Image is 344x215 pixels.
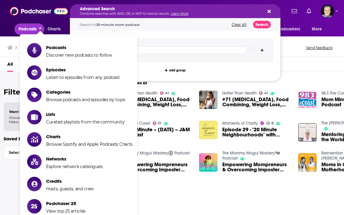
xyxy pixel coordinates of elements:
[169,69,186,72] span: add group
[222,121,258,126] a: Moments of Clarity
[222,97,291,107] a: #71 Bloating, Food Combining, Weight Loss, With The 29 Minute MOM Podcast
[46,156,102,162] span: Networks
[171,12,188,16] a: Learn More
[153,121,161,125] a: 51
[222,127,291,137] a: Episode 29 - "20 Minute Neighbourhoods" with James Mant
[123,127,192,137] span: Mom Minute – [DATE] – J&M Podcast
[165,92,169,95] span: 41
[4,146,86,159] button: Select
[267,23,309,35] button: open menu
[123,127,192,137] a: Mom Minute – June 29th, 2018 – J&M Podcast
[264,92,268,95] span: 41
[304,6,314,16] a: Show notifications dropdown
[298,153,317,172] img: Moms in Charge: Redefining Motherhood & Community with Boss Mom's Dana Malstaff
[96,23,140,27] span: 29-minute mom podcast
[199,121,217,139] img: Episode 29 - "20 Minute Neighbourhoods" with James Mant
[266,121,274,125] a: 8
[10,5,68,17] img: Podchaser - Follow, Share and Rate Podcasts
[46,134,133,139] span: Charts
[46,208,86,214] span: View top 25 articles
[123,162,192,172] a: Empowering Mompreneurs & Overcoming Imposter Syndrome | Ep 19 Mommy Mogul Mastery Podcast
[80,23,140,27] span: Search for
[46,89,126,95] span: Categories
[9,110,57,114] span: Want to filter your results?
[46,186,94,192] span: Hosts, guests, and crew
[80,12,261,15] p: Combine searches with AND, OR, or NOT to narrow results.
[7,59,13,72] a: All
[46,97,126,102] span: Browse podcasts and episodes by topic
[4,88,86,96] h2: Filter By
[222,97,291,107] span: #71 [MEDICAL_DATA], Food Combining, Weight Loss, With The 29 Minute MOM Podcast
[160,91,169,95] a: 41
[222,151,280,161] a: The Mommy Mogul Mastery™️ Podcast
[230,23,248,27] button: Clear All
[19,25,36,33] span: Podcasts
[46,178,94,184] span: Credits
[76,4,286,18] div: Search podcasts, credits, & more...
[271,25,300,33] span: For Podcasters
[123,97,192,107] a: #71 Bloating, Food Combining, Weight Loss, With The 29 Minute MOM Podcast
[222,162,291,172] a: Empowering Mompreneurs & Overcoming Imposter Syndrome | Ep 19 Mommy Mogul Mastery Podcast
[259,91,268,95] a: 41
[321,5,334,18] img: User Profile
[46,45,112,50] span: Podcasts
[304,45,334,50] button: Send feedback
[85,46,246,54] input: Type a keyword or phrase...
[199,91,217,109] img: #71 Bloating, Food Combining, Weight Loss, With The 29 Minute MOM Podcast
[158,122,161,125] span: 51
[44,23,64,35] a: Charts
[123,97,192,107] span: #71 [MEDICAL_DATA], Food Combining, Weight Loss, With The 29 Minute MOM Podcast
[222,127,291,137] span: Episode 29 - "20 Minute Neighbourhoods" with [PERSON_NAME]
[308,23,330,35] button: open menu
[123,91,158,96] a: Hotter Than Health
[199,153,217,172] img: Empowering Mompreneurs & Overcoming Imposter Syndrome | Ep 19 Mommy Mogul Mastery Podcast
[46,75,120,80] span: Listen to episodes from any podcast
[298,123,317,142] img: Mentoring Moments: What in the World is God Doing? (Podcast 207)
[46,142,133,147] span: Browse Spotify and Apple Podcasts Charts
[46,201,86,206] span: Podchaser 25
[321,5,334,18] button: Show profile menu
[253,21,271,28] button: Search
[46,119,124,125] span: Curated playlists from the community
[4,136,86,142] p: Saved Searches
[46,164,102,169] span: Explore network catalogues
[46,52,112,58] span: Discover new podcasts to follow
[14,23,44,35] button: close menu
[46,67,120,73] span: Episodes
[289,6,299,16] a: Show notifications dropdown
[271,122,274,125] span: 8
[312,25,322,33] span: More
[67,23,101,35] button: open menu
[80,7,261,11] h5: Advanced Search
[46,111,124,117] span: Lists
[321,5,334,18] span: Logged in as JonesLiterary
[48,25,61,33] span: Charts
[9,116,57,124] span: Choose a tab above to access filters.
[298,91,317,109] img: Mom Minute – May 29th, 2018 – J&M Podcast
[4,151,73,154] span: Select
[163,67,187,74] button: add group
[222,91,257,96] a: Hotter Than Health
